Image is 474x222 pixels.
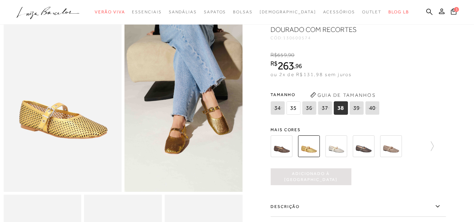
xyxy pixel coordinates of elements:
[4,15,122,192] img: image
[325,135,347,157] img: SAPATILHA EM COURO OFF WHITE COM RECORTES
[169,6,197,19] a: categoryNavScreenReaderText
[288,52,294,58] span: 90
[125,15,243,192] img: image
[260,6,316,19] a: noSubCategoriesText
[286,101,300,115] span: 35
[362,6,382,19] a: categoryNavScreenReaderText
[294,63,302,69] i: ,
[388,9,409,14] span: BLOG LB
[277,52,287,58] span: 659
[454,7,459,12] span: 1
[278,59,294,72] span: 263
[353,135,374,157] img: SAPATILHA EM COURO PRETO COM RECORTES
[271,60,278,67] i: R$
[308,89,378,101] button: Guia de Tamanhos
[271,52,277,58] i: R$
[132,9,161,14] span: Essenciais
[349,101,363,115] span: 39
[204,9,226,14] span: Sapatos
[323,9,355,14] span: Acessórios
[365,101,379,115] span: 40
[323,6,355,19] a: categoryNavScreenReaderText
[204,6,226,19] a: categoryNavScreenReaderText
[295,62,302,69] span: 96
[95,9,125,14] span: Verão Viva
[271,168,351,185] button: Adicionado à [GEOGRAPHIC_DATA]
[388,6,409,19] a: BLOG LB
[283,35,311,40] span: 130600574
[302,101,316,115] span: 36
[271,196,446,217] label: Descrição
[362,9,382,14] span: Outlet
[132,6,161,19] a: categoryNavScreenReaderText
[271,101,285,115] span: 34
[298,135,320,157] img: SAPATILHA EM COURO METALIZADO DOURADO COM RECORTES
[271,171,351,183] span: Adicionado à [GEOGRAPHIC_DATA]
[169,9,197,14] span: Sandálias
[95,6,125,19] a: categoryNavScreenReaderText
[271,128,446,132] span: Mais cores
[233,9,253,14] span: Bolsas
[271,89,381,100] span: Tamanho
[449,7,459,17] button: 1
[271,15,402,34] h1: SAPATILHA EM COURO METALIZADO DOURADO COM RECORTES
[287,52,295,58] i: ,
[271,135,292,157] img: SAPATILHA EM COURO CAFÉ COM RECORTES
[260,9,316,14] span: [DEMOGRAPHIC_DATA]
[271,72,352,77] span: ou 2x de R$131,98 sem juros
[233,6,253,19] a: categoryNavScreenReaderText
[380,135,402,157] img: SAPATILHA MARY JANE EM COURO BEGE NATA COM RECORTES
[318,101,332,115] span: 37
[271,36,411,40] div: CÓD:
[334,101,348,115] span: 38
